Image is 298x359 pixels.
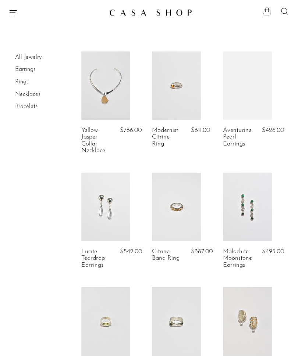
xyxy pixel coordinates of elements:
[15,104,38,110] a: Bracelets
[262,127,284,133] span: $426.00
[152,127,182,147] a: Modernist Citrine Ring
[191,248,213,255] span: $387.00
[223,127,253,147] a: Aventurine Pearl Earrings
[15,91,40,97] a: Necklaces
[262,248,284,255] span: $495.00
[152,248,182,262] a: Citrine Band Ring
[15,67,36,72] a: Earrings
[223,248,253,269] a: Malachite Moonstone Earrings
[120,248,142,255] span: $542.00
[191,127,210,133] span: $611.00
[15,54,42,60] a: All Jewelry
[81,127,111,154] a: Yellow Jasper Collar Necklace
[9,8,18,17] button: Menu
[81,248,111,269] a: Lucite Teardrop Earrings
[120,127,142,133] span: $766.00
[15,79,29,85] a: Rings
